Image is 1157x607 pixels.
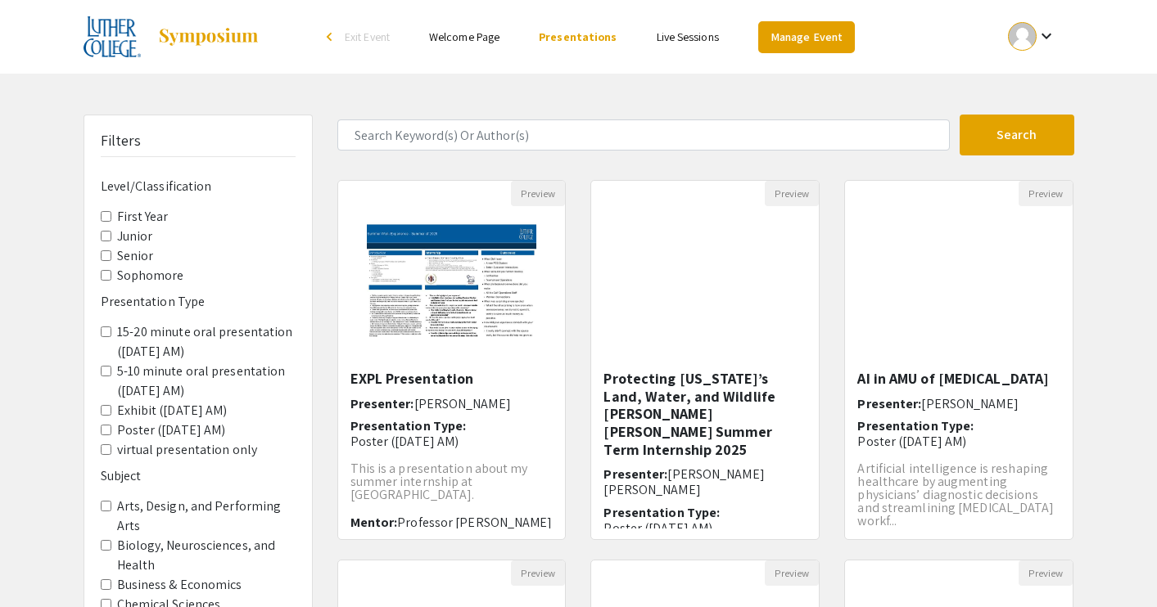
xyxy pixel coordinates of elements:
button: Search [960,115,1074,155]
h6: Presenter: [603,466,807,497]
p: Poster ([DATE] AM) [603,520,807,536]
h6: Level/Classification [101,178,296,194]
span: Presentation Type: [857,417,974,434]
label: 15-20 minute oral presentation ([DATE] AM) [117,322,296,362]
span: Mentor: [350,514,398,531]
div: arrow_back_ios [327,32,337,42]
div: Open Presentation <p>EXPL Presentation</p> [337,180,567,540]
span: Exit Event [345,29,390,44]
label: Biology, Neurosciences, and Health [117,536,296,575]
label: First Year [117,207,169,227]
a: Presentations [539,29,617,44]
button: Preview [511,560,565,586]
p: Poster ([DATE] AM) [350,434,554,449]
span: [PERSON_NAME] [414,395,511,412]
button: Preview [511,181,565,206]
div: Open Presentation <p>AI in AMU of Radiology</p> [844,180,1073,540]
h5: Protecting [US_STATE]’s Land, Water, and Wildlife [PERSON_NAME] [PERSON_NAME] Summer Term Interns... [603,370,807,458]
span: Presentation Type: [603,504,720,521]
button: Preview [765,560,819,586]
label: Senior [117,246,154,266]
label: virtual presentation only [117,440,258,460]
h5: EXPL Presentation [350,370,554,388]
mat-icon: Expand account dropdown [1037,26,1056,46]
a: Welcome Page [429,29,499,44]
p: Poster ([DATE] AM) [857,434,1060,449]
h6: Presenter: [857,396,1060,411]
div: Open Presentation <p>Protecting Iowa’s Land, Water, and Wildlife Maddux Shockey Summer Term Inter... [590,180,820,540]
img: <p>Protecting Iowa’s Land, Water, and Wildlife Maddux Shockey Summer Term Internship 2025</p> [602,206,809,370]
label: Junior [117,227,153,246]
button: Expand account dropdown [991,18,1073,55]
label: Business & Economics [117,575,242,595]
h6: Presentation Type [101,294,296,309]
input: Search Keyword(s) Or Author(s) [337,119,950,151]
h6: Subject [101,468,296,483]
label: Sophomore [117,266,184,286]
label: Arts, Design, and Performing Arts [117,497,296,536]
span: [PERSON_NAME] [921,395,1018,412]
p: Artificial intelligence is reshaping healthcare by augmenting physicians’ diagnostic decisions an... [857,462,1060,528]
button: Preview [1019,560,1073,586]
a: 2025 Experiential Learning Showcase [84,16,260,57]
span: [PERSON_NAME] [PERSON_NAME] [603,465,764,498]
img: 2025 Experiential Learning Showcase [84,16,142,57]
label: Poster ([DATE] AM) [117,420,226,440]
img: Symposium by ForagerOne [157,27,260,47]
h5: AI in AMU of [MEDICAL_DATA] [857,370,1060,388]
label: 5-10 minute oral presentation ([DATE] AM) [117,362,296,401]
a: Manage Event [758,21,855,53]
button: Preview [765,181,819,206]
iframe: Chat [12,533,70,595]
h5: Filters [101,132,142,150]
img: <p>AI in AMU of Radiology</p> [856,206,1063,370]
h6: Presenter: [350,396,554,411]
p: This is a presentation about my summer internship at [GEOGRAPHIC_DATA]. [350,462,554,501]
span: Professor [PERSON_NAME] [397,514,552,531]
a: Live Sessions [657,29,719,44]
span: Presentation Type: [350,417,467,434]
button: Preview [1019,181,1073,206]
img: <p>EXPL Presentation</p> [350,206,553,370]
label: Exhibit ([DATE] AM) [117,401,228,420]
